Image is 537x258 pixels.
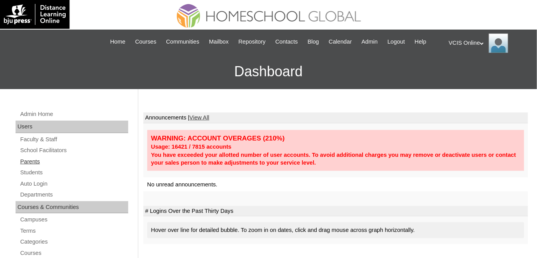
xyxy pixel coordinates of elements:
a: Contacts [272,37,302,46]
span: Courses [135,37,157,46]
span: Mailbox [209,37,229,46]
div: Users [16,121,128,133]
a: Departments [19,190,128,200]
a: Admin [358,37,382,46]
a: Admin Home [19,109,128,119]
a: Campuses [19,215,128,225]
a: Repository [235,37,270,46]
span: Admin [362,37,378,46]
span: Contacts [275,37,298,46]
a: View All [190,114,209,121]
a: Help [411,37,430,46]
a: Communities [162,37,203,46]
td: # Logins Over the Past Thirty Days [143,206,528,217]
a: Blog [304,37,323,46]
a: Logout [384,37,409,46]
td: No unread announcements. [143,177,528,192]
a: Home [106,37,129,46]
div: VCIS Online [449,33,529,53]
span: Home [110,37,126,46]
a: Terms [19,226,128,236]
span: Help [415,37,426,46]
span: Calendar [329,37,352,46]
td: Announcements | [143,112,528,123]
a: School Facilitators [19,146,128,155]
div: Hover over line for detailed bubble. To zoom in on dates, click and drag mouse across graph horiz... [147,222,524,238]
span: Blog [308,37,319,46]
a: Courses [19,248,128,258]
img: VCIS Online Admin [489,33,508,53]
a: Courses [131,37,160,46]
div: You have exceeded your allotted number of user accounts. To avoid additional charges you may remo... [151,151,520,167]
a: Parents [19,157,128,167]
span: Communities [166,37,199,46]
div: Courses & Communities [16,201,128,214]
a: Mailbox [205,37,233,46]
h3: Dashboard [4,54,533,89]
span: Repository [239,37,266,46]
span: Logout [387,37,405,46]
img: logo-white.png [4,4,66,25]
a: Categories [19,237,128,247]
a: Faculty & Staff [19,135,128,144]
a: Students [19,168,128,177]
strong: Usage: 16421 / 7815 accounts [151,144,232,150]
a: Calendar [325,37,356,46]
a: Auto Login [19,179,128,189]
div: WARNING: ACCOUNT OVERAGES (210%) [151,134,520,143]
